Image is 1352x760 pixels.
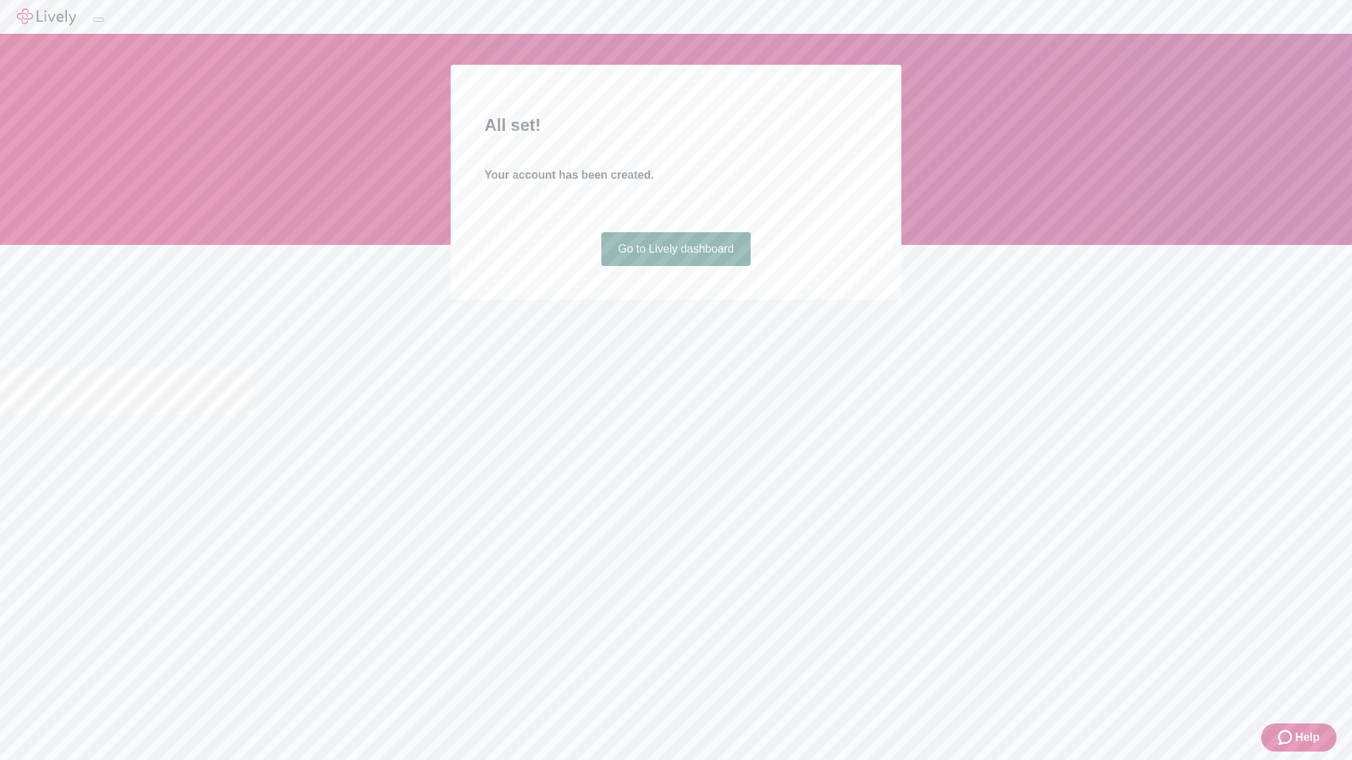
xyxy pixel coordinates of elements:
[17,8,76,25] img: Lively
[601,232,751,266] a: Go to Lively dashboard
[93,18,104,22] button: Log out
[1295,729,1320,746] span: Help
[1278,729,1295,746] svg: Zendesk support icon
[484,113,868,138] h2: All set!
[484,167,868,184] h4: Your account has been created.
[1261,723,1337,752] button: Zendesk support iconHelp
